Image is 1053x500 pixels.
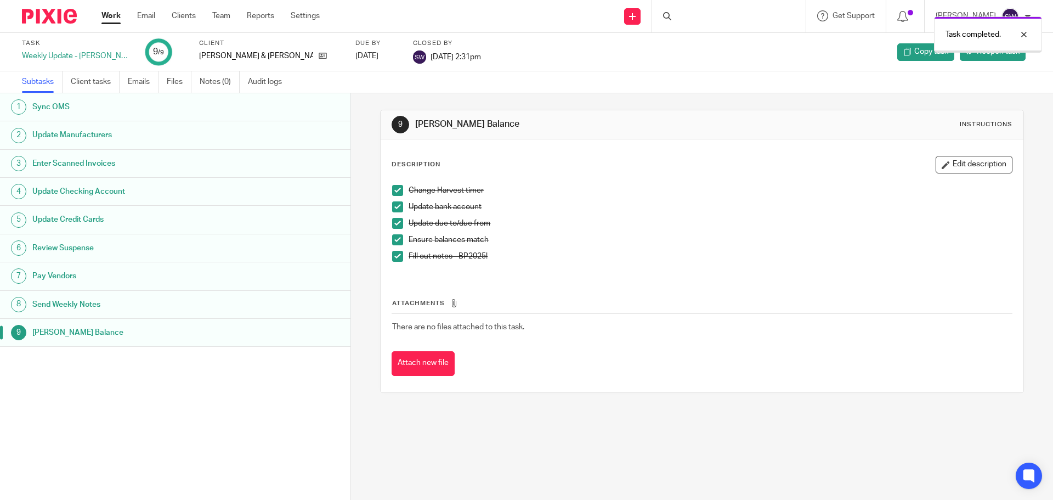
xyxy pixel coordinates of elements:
a: Audit logs [248,71,290,93]
p: Description [392,160,440,169]
a: Files [167,71,191,93]
p: Change Harvest timer [409,185,1011,196]
button: Edit description [936,156,1012,173]
p: Update due to/due from [409,218,1011,229]
div: 5 [11,212,26,228]
label: Client [199,39,342,48]
div: 4 [11,184,26,199]
small: /9 [158,49,164,55]
div: 1 [11,99,26,115]
span: There are no files attached to this task. [392,323,524,331]
div: 6 [11,240,26,256]
span: Attachments [392,300,445,306]
p: Fill out notes - BP2025! [409,251,1011,262]
img: svg%3E [1001,8,1019,25]
h1: [PERSON_NAME] Balance [415,119,726,130]
img: Pixie [22,9,77,24]
div: 9 [153,46,164,58]
a: Team [212,10,230,21]
h1: Pay Vendors [32,268,237,284]
h1: Send Weekly Notes [32,296,237,313]
label: Task [22,39,132,48]
span: [DATE] 2:31pm [431,53,481,60]
div: Weekly Update - [PERSON_NAME] [22,50,132,61]
a: Email [137,10,155,21]
a: Reports [247,10,274,21]
div: 9 [11,325,26,340]
label: Closed by [413,39,481,48]
a: Work [101,10,121,21]
a: Subtasks [22,71,63,93]
a: Client tasks [71,71,120,93]
h1: [PERSON_NAME] Balance [32,324,237,341]
h1: Enter Scanned Invoices [32,155,237,172]
h1: Update Manufacturers [32,127,237,143]
a: Clients [172,10,196,21]
div: [DATE] [355,50,399,61]
img: svg%3E [413,50,426,64]
button: Attach new file [392,351,455,376]
div: 3 [11,156,26,171]
p: Task completed. [946,29,1001,40]
div: 9 [392,116,409,133]
div: 7 [11,268,26,284]
h1: Update Credit Cards [32,211,237,228]
p: Ensure balances match [409,234,1011,245]
div: 8 [11,297,26,312]
div: Instructions [960,120,1012,129]
h1: Review Suspense [32,240,237,256]
div: 2 [11,128,26,143]
p: [PERSON_NAME] & [PERSON_NAME] [199,50,313,61]
a: Notes (0) [200,71,240,93]
a: Settings [291,10,320,21]
h1: Update Checking Account [32,183,237,200]
label: Due by [355,39,399,48]
a: Emails [128,71,158,93]
h1: Sync OMS [32,99,237,115]
p: Update bank account [409,201,1011,212]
